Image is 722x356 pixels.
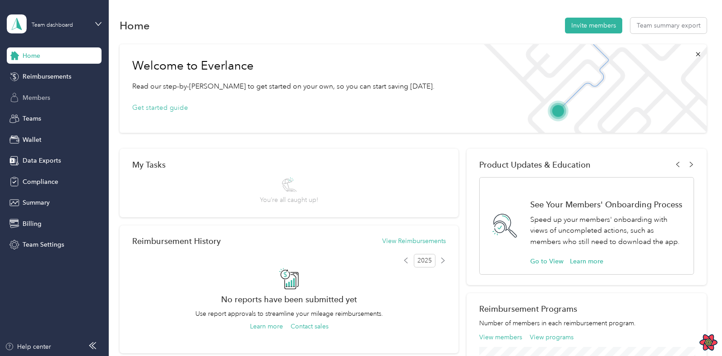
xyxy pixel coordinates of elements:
[132,103,435,113] a: Get started guide
[570,257,603,266] button: Learn more
[699,333,717,351] button: Open React Query Devtools
[5,342,51,351] button: Help center
[479,333,522,342] button: View members
[530,257,564,266] button: Go to View
[23,135,42,145] span: Wallet
[132,309,446,319] p: Use report approvals to streamline your mileage reimbursements.
[32,23,73,28] div: Team dashboard
[23,156,61,165] span: Data Exports
[479,304,694,314] h2: Reimbursement Programs
[630,18,707,33] button: Team summary export
[132,59,435,73] h1: Welcome to Everlance
[250,322,283,331] button: Learn more
[132,236,221,246] h2: Reimbursement History
[565,18,622,33] button: Invite members
[23,219,42,229] span: Billing
[132,81,435,92] p: Read our step-by-[PERSON_NAME] to get started on your own, so you can start saving [DATE].
[23,198,50,207] span: Summary
[479,319,694,328] p: Number of members in each reimbursement program.
[23,72,71,81] span: Reimbursements
[23,177,58,187] span: Compliance
[260,195,318,205] span: You’re all caught up!
[414,254,435,267] span: 2025
[23,240,64,249] span: Team Settings
[530,333,574,342] button: View programs
[23,114,41,123] span: Teams
[120,21,150,30] h1: Home
[671,305,722,356] iframe: Everlance-gr Chat Button Frame
[132,295,446,304] h2: No reports have been submitted yet
[23,51,40,61] span: Home
[382,236,446,246] button: View Reimbursements
[530,214,684,248] p: Speed up your members' onboarding with views of uncompleted actions, such as members who still ne...
[479,160,591,169] span: Product Updates & Education
[530,200,684,209] h1: See Your Members' Onboarding Process
[23,93,50,103] span: Members
[291,322,329,331] button: Contact sales
[475,44,706,133] img: Welcome to everlance
[132,160,446,169] div: My Tasks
